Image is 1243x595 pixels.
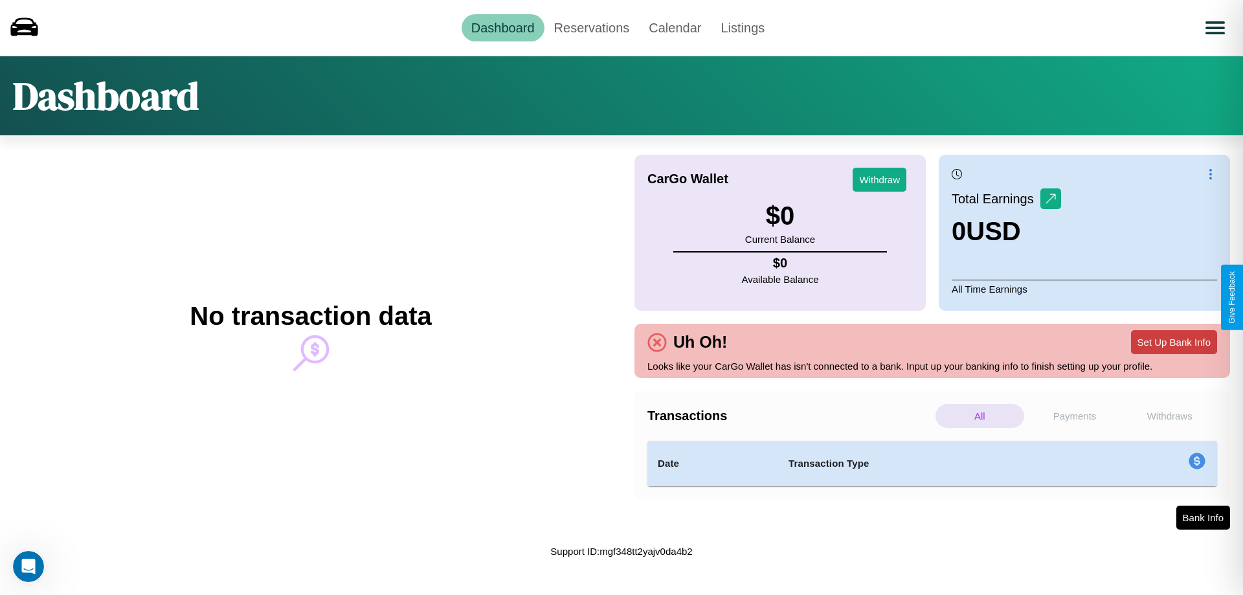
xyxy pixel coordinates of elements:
[647,441,1217,486] table: simple table
[1031,404,1119,428] p: Payments
[952,280,1217,298] p: All Time Earnings
[789,456,1082,471] h4: Transaction Type
[742,256,819,271] h4: $ 0
[544,14,640,41] a: Reservations
[1176,506,1230,530] button: Bank Info
[853,168,906,192] button: Withdraw
[1197,10,1233,46] button: Open menu
[745,230,815,248] p: Current Balance
[1125,404,1214,428] p: Withdraws
[13,69,199,122] h1: Dashboard
[647,409,932,423] h4: Transactions
[647,172,728,186] h4: CarGo Wallet
[1227,271,1237,324] div: Give Feedback
[658,456,768,471] h4: Date
[13,551,44,582] iframe: Intercom live chat
[667,333,733,352] h4: Uh Oh!
[742,271,819,288] p: Available Balance
[550,543,692,560] p: Support ID: mgf348tt2yajv0da4b2
[711,14,774,41] a: Listings
[935,404,1024,428] p: All
[639,14,711,41] a: Calendar
[952,187,1040,210] p: Total Earnings
[190,302,431,331] h2: No transaction data
[745,201,815,230] h3: $ 0
[462,14,544,41] a: Dashboard
[647,357,1217,375] p: Looks like your CarGo Wallet has isn't connected to a bank. Input up your banking info to finish ...
[1131,330,1217,354] button: Set Up Bank Info
[952,217,1061,246] h3: 0 USD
